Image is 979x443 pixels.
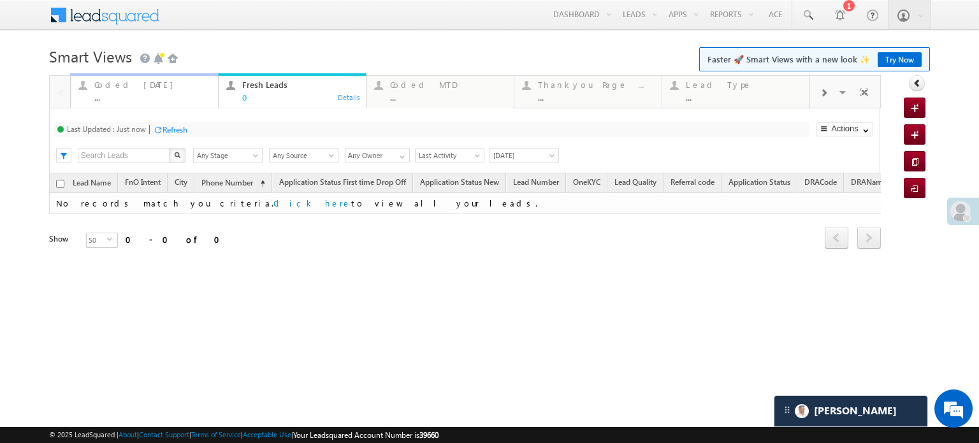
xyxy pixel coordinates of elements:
a: DRACode [798,175,843,192]
div: Last Updated : Just now [67,124,146,134]
a: prev [825,228,848,249]
a: Lead Number [507,175,565,192]
a: Acceptable Use [243,430,291,439]
div: Coded [DATE] [94,80,210,90]
a: Show All Items [393,149,409,161]
span: Any Source [270,150,334,161]
a: Contact Support [139,430,189,439]
a: About [119,430,137,439]
span: DRACode [804,177,837,187]
img: Carter [795,404,809,418]
a: [DATE] [489,148,559,163]
span: © 2025 LeadSquared | | | | | [49,429,439,441]
a: Any Stage [193,148,263,163]
span: 39660 [419,430,439,440]
a: Terms of Service [191,430,241,439]
div: ... [686,92,802,102]
span: Application Status [729,177,790,187]
a: Thankyou Page leads... [514,76,662,108]
span: Application Status First time Drop Off [279,177,406,187]
div: Refresh [163,125,187,134]
a: Application Status New [414,175,505,192]
a: Application Status First time Drop Off [273,175,412,192]
img: carter-drag [782,405,792,415]
div: Lead Stage Filter [193,147,263,163]
a: Referral code [664,175,721,192]
span: Any Stage [194,150,258,161]
div: Fresh Leads [242,80,358,90]
img: Search [174,152,180,158]
a: Any Source [269,148,338,163]
span: next [857,227,881,249]
span: DRAName [851,177,887,187]
span: Application Status New [420,177,499,187]
div: Lead Type [686,80,802,90]
input: Search Leads [78,148,170,163]
span: (sorted ascending) [255,178,265,189]
a: Coded [DATE]... [70,73,219,108]
span: Smart Views [49,46,132,66]
span: Faster 🚀 Smart Views with a new look ✨ [707,53,922,66]
div: Owner Filter [345,147,409,163]
input: Type to Search [345,148,410,163]
span: Your Leadsquared Account Number is [293,430,439,440]
a: Last Activity [415,148,484,163]
div: Show [49,233,76,245]
a: next [857,228,881,249]
div: Details [337,91,361,103]
div: ... [538,92,654,102]
span: OneKYC [573,177,600,187]
span: City [175,177,187,187]
span: Last Activity [416,150,480,161]
a: Lead Quality [608,175,663,192]
div: Coded MTD [390,80,506,90]
a: City [168,175,194,192]
span: 50 [87,233,107,247]
a: OneKYC [567,175,607,192]
a: Application Status [722,175,797,192]
span: FnO Intent [125,177,161,187]
span: select [107,236,117,242]
div: ... [390,92,506,102]
div: ... [94,92,210,102]
div: carter-dragCarter[PERSON_NAME] [774,395,928,427]
span: [DATE] [490,150,555,161]
span: prev [825,227,848,249]
span: Referral code [671,177,714,187]
div: 0 - 0 of 0 [126,232,228,247]
span: Carter [814,405,897,417]
span: Lead Number [513,177,559,187]
a: Fresh Leads0Details [218,73,366,109]
input: Check all records [56,180,64,188]
a: Click here [273,198,351,208]
a: Try Now [878,52,922,67]
a: FnO Intent [119,175,167,192]
a: Lead Type... [662,76,810,108]
div: Lead Source Filter [269,147,338,163]
div: Thankyou Page leads [538,80,654,90]
span: Lead Quality [614,177,656,187]
button: Actions [816,122,873,136]
div: 0 [242,92,358,102]
a: Lead Name [66,176,117,192]
a: Phone Number (sorted ascending) [195,175,272,192]
a: Coded MTD... [366,76,514,108]
span: Phone Number [201,178,253,187]
a: DRAName [845,175,893,192]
